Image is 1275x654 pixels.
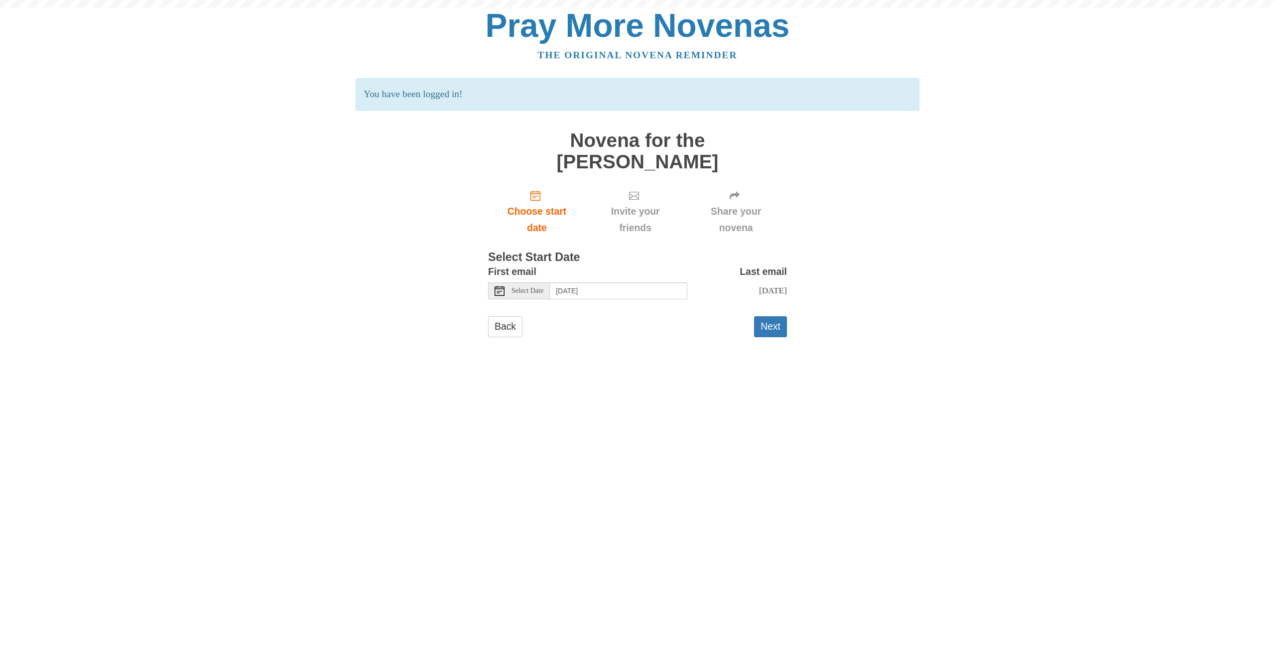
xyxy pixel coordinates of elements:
[511,287,543,294] span: Select Date
[488,316,522,337] a: Back
[740,263,787,280] label: Last email
[538,50,738,60] a: The original novena reminder
[685,182,787,242] div: Click "Next" to confirm your start date first.
[488,130,787,172] h1: Novena for the [PERSON_NAME]
[596,203,675,236] span: Invite your friends
[488,263,536,280] label: First email
[754,316,787,337] button: Next
[488,182,586,242] a: Choose start date
[586,182,685,242] div: Click "Next" to confirm your start date first.
[488,251,787,264] h3: Select Start Date
[759,285,787,295] span: [DATE]
[486,7,790,44] a: Pray More Novenas
[356,78,919,111] p: You have been logged in!
[695,203,777,236] span: Share your novena
[498,203,576,236] span: Choose start date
